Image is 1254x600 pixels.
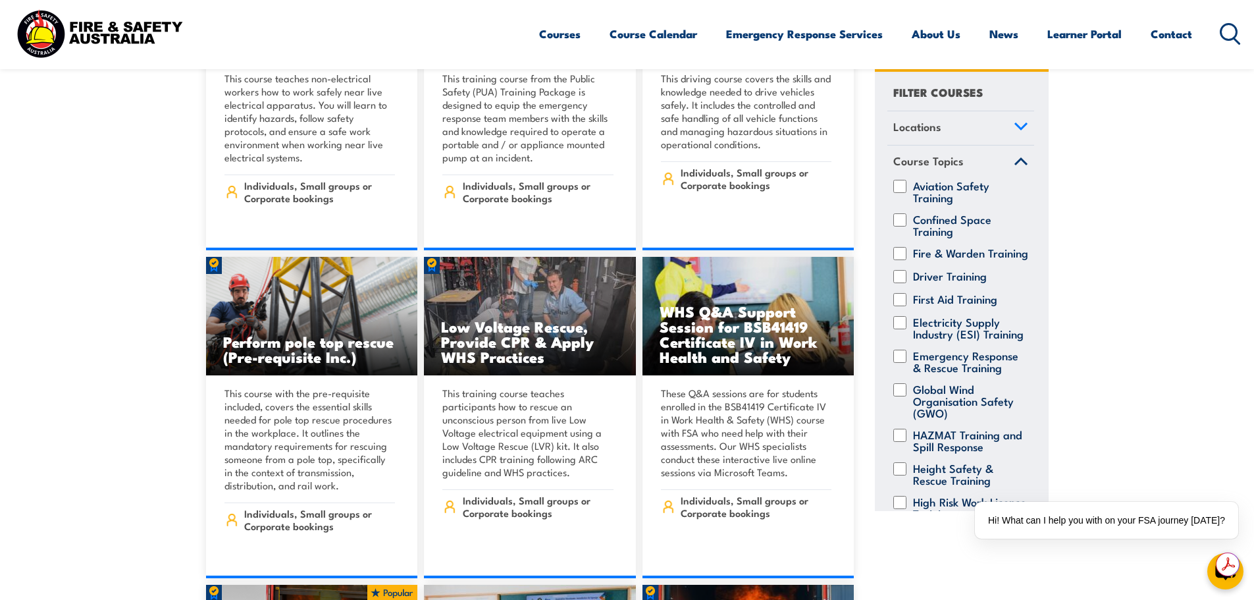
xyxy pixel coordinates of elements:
a: Contact [1151,16,1192,51]
h3: Low Voltage Rescue, Provide CPR & Apply WHS Practices [441,319,619,364]
a: Course Calendar [610,16,697,51]
span: Individuals, Small groups or Corporate bookings [463,179,614,204]
span: Individuals, Small groups or Corporate bookings [681,166,831,191]
p: This driving course covers the skills and knowledge needed to drive vehicles safely. It includes ... [661,72,832,151]
label: Height Safety & Rescue Training [913,462,1028,486]
a: About Us [912,16,960,51]
span: Individuals, Small groups or Corporate bookings [681,494,831,519]
p: This course with the pre-requisite included, covers the essential skills needed for pole top resc... [224,387,396,492]
a: WHS Q&A Support Session for BSB41419 Certificate IV in Work Health and Safety [642,257,854,375]
p: This course teaches non-electrical workers how to work safely near live electrical apparatus. You... [224,72,396,164]
span: Individuals, Small groups or Corporate bookings [244,507,395,532]
img: BSB41419 – Certificate IV in Work Health and Safety [642,257,854,375]
label: Fire & Warden Training [913,247,1028,260]
span: Locations [893,118,941,136]
label: Global Wind Organisation Safety (GWO) [913,383,1028,419]
a: Learner Portal [1047,16,1122,51]
h3: Perform pole top rescue (Pre-requisite Inc.) [223,334,401,364]
p: These Q&A sessions are for students enrolled in the BSB41419 Certificate IV in Work Health & Safe... [661,387,832,479]
label: Emergency Response & Rescue Training [913,350,1028,373]
p: This training course teaches participants how to rescue an unconscious person from live Low Volta... [442,387,614,479]
a: Course Topics [887,146,1034,180]
label: High Risk Work Licence Training [913,496,1028,520]
a: Low Voltage Rescue, Provide CPR & Apply WHS Practices [424,257,636,375]
img: Low Voltage Rescue, Provide CPR & Apply WHS Practices TRAINING [424,257,636,375]
h3: WHS Q&A Support Session for BSB41419 Certificate IV in Work Health and Safety [660,304,837,364]
p: This training course from the Public Safety (PUA) Training Package is designed to equip the emerg... [442,72,614,164]
span: Individuals, Small groups or Corporate bookings [244,179,395,204]
div: Hi! What can I help you with on your FSA journey [DATE]? [975,502,1238,539]
a: News [989,16,1018,51]
h4: FILTER COURSES [893,83,983,101]
label: Electricity Supply Industry (ESI) Training [913,316,1028,340]
button: chat-button [1207,553,1243,589]
a: Locations [887,111,1034,146]
label: First Aid Training [913,293,997,306]
label: Driver Training [913,270,987,283]
img: Perform pole top rescue (Pre-requisite Inc.) [206,257,418,375]
label: Confined Space Training [913,213,1028,237]
span: Course Topics [893,153,964,171]
span: Individuals, Small groups or Corporate bookings [463,494,614,519]
label: HAZMAT Training and Spill Response [913,429,1028,452]
a: Courses [539,16,581,51]
label: Aviation Safety Training [913,180,1028,204]
a: Emergency Response Services [726,16,883,51]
